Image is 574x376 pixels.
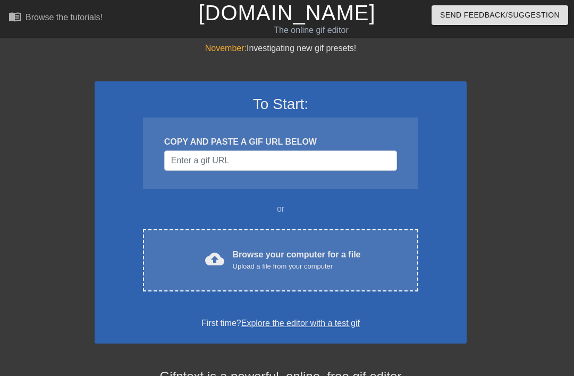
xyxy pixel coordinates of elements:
[432,5,568,25] button: Send Feedback/Suggestion
[440,9,560,22] span: Send Feedback/Suggestion
[108,95,453,113] h3: To Start:
[205,44,247,53] span: November:
[164,151,397,171] input: Username
[108,317,453,330] div: First time?
[233,261,361,272] div: Upload a file from your computer
[122,203,439,215] div: or
[9,10,21,23] span: menu_book
[233,248,361,272] div: Browse your computer for a file
[95,42,467,55] div: Investigating new gif presets!
[9,10,103,27] a: Browse the tutorials!
[197,24,426,37] div: The online gif editor
[164,136,397,148] div: COPY AND PASTE A GIF URL BELOW
[26,13,103,22] div: Browse the tutorials!
[241,319,360,328] a: Explore the editor with a test gif
[198,1,375,24] a: [DOMAIN_NAME]
[205,249,224,269] span: cloud_upload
